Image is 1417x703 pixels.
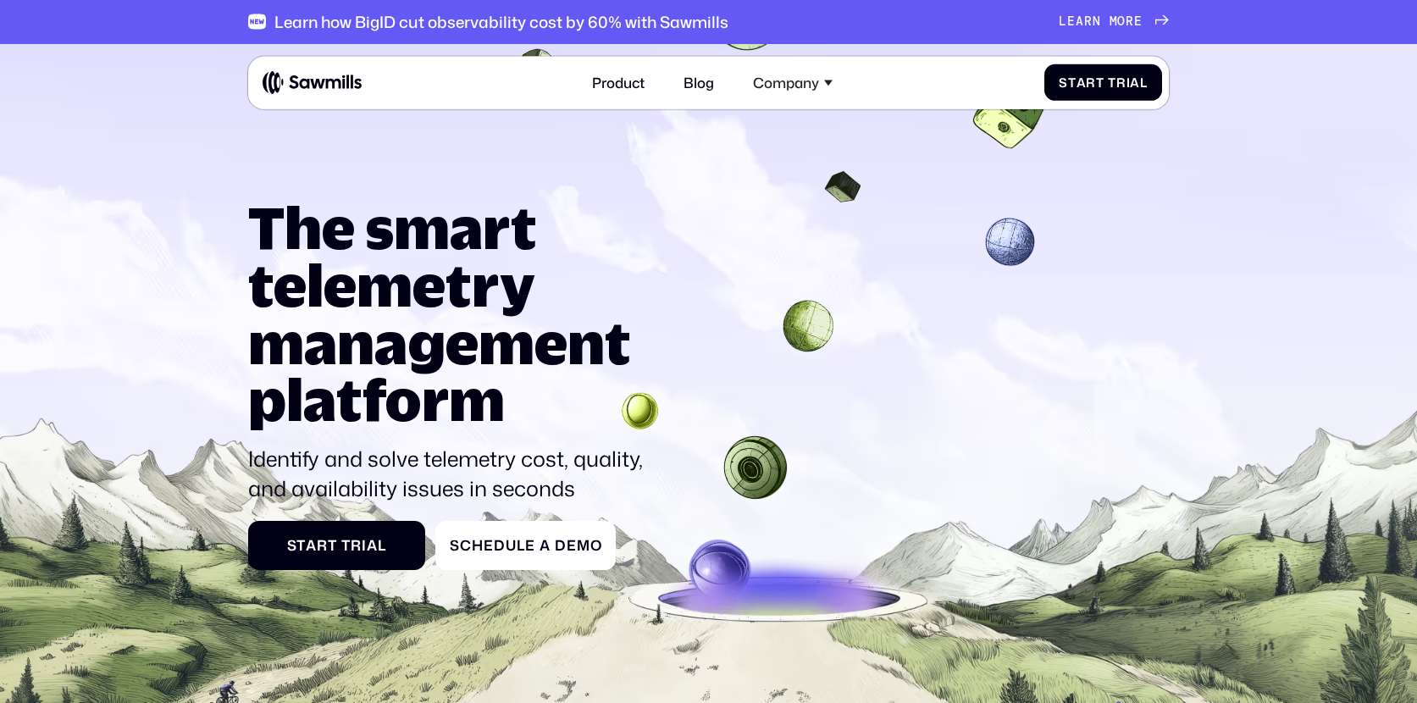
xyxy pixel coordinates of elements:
[1140,75,1148,91] span: l
[525,537,535,554] span: e
[274,13,728,32] div: Learn how BigID cut observability cost by 60% with Sawmills
[248,521,425,570] a: StartTrial
[248,198,659,428] h1: The smart telemetry management platform
[351,537,362,554] span: r
[1126,75,1131,91] span: i
[1044,64,1162,101] a: StartTrial
[1117,14,1126,30] span: o
[567,537,577,554] span: e
[1110,14,1118,30] span: m
[753,74,819,91] div: Company
[328,537,337,554] span: t
[673,64,724,102] a: Blog
[472,537,484,554] span: h
[341,537,351,554] span: T
[1126,14,1134,30] span: r
[296,537,306,554] span: t
[1059,14,1169,30] a: Learnmore
[1116,75,1126,91] span: r
[1068,75,1077,91] span: t
[317,537,328,554] span: r
[540,537,551,554] span: a
[1093,14,1101,30] span: n
[362,537,367,554] span: i
[1096,75,1104,91] span: t
[1134,14,1143,30] span: e
[742,64,843,102] div: Company
[306,537,317,554] span: a
[460,537,472,554] span: c
[378,537,386,554] span: l
[506,537,517,554] span: u
[1084,14,1093,30] span: r
[435,521,616,570] a: ScheduleaDemo
[1059,14,1067,30] span: L
[1067,14,1076,30] span: e
[494,537,506,554] span: d
[450,537,460,554] span: S
[577,537,590,554] span: m
[1076,14,1084,30] span: a
[248,444,659,503] p: Identify and solve telemetry cost, quality, and availability issues in seconds
[1086,75,1096,91] span: r
[581,64,655,102] a: Product
[1077,75,1087,91] span: a
[1059,75,1068,91] span: S
[367,537,378,554] span: a
[1108,75,1116,91] span: T
[590,537,602,554] span: o
[1130,75,1140,91] span: a
[555,537,567,554] span: D
[517,537,525,554] span: l
[287,537,297,554] span: S
[484,537,494,554] span: e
